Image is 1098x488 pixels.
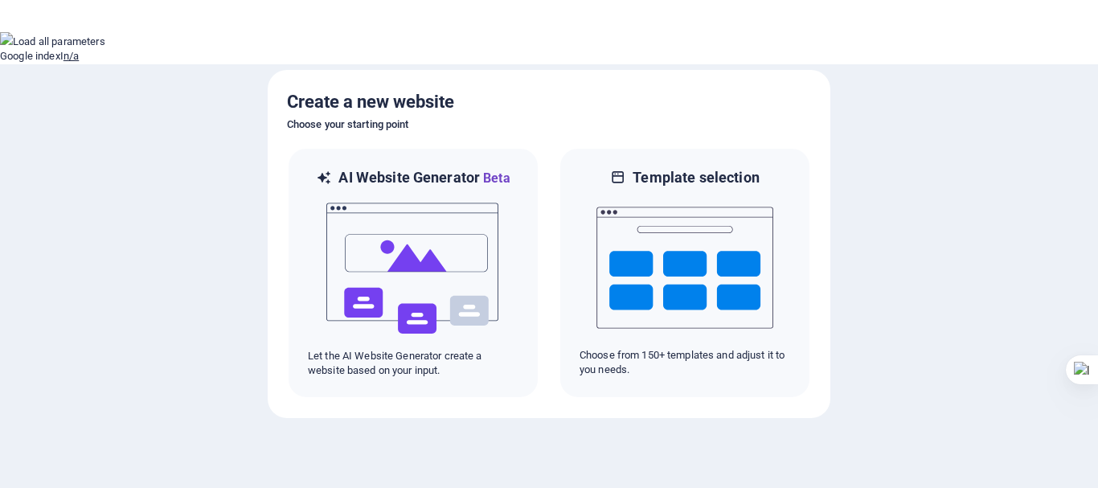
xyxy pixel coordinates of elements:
h6: AI Website Generator [338,168,510,188]
p: Choose from 150+ templates and adjust it to you needs. [580,348,790,377]
span: Load all parameters [13,35,105,47]
p: Let the AI Website Generator create a website based on your input. [308,349,518,378]
div: AI Website GeneratorBetaaiLet the AI Website Generator create a website based on your input. [287,147,539,399]
div: Template selectionChoose from 150+ templates and adjust it to you needs. [559,147,811,399]
span: I [60,50,64,62]
h6: Template selection [633,168,759,187]
a: n/a [64,50,79,62]
h6: Choose your starting point [287,115,811,134]
img: ai [325,188,502,349]
span: Beta [480,170,510,186]
h5: Create a new website [287,89,811,115]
